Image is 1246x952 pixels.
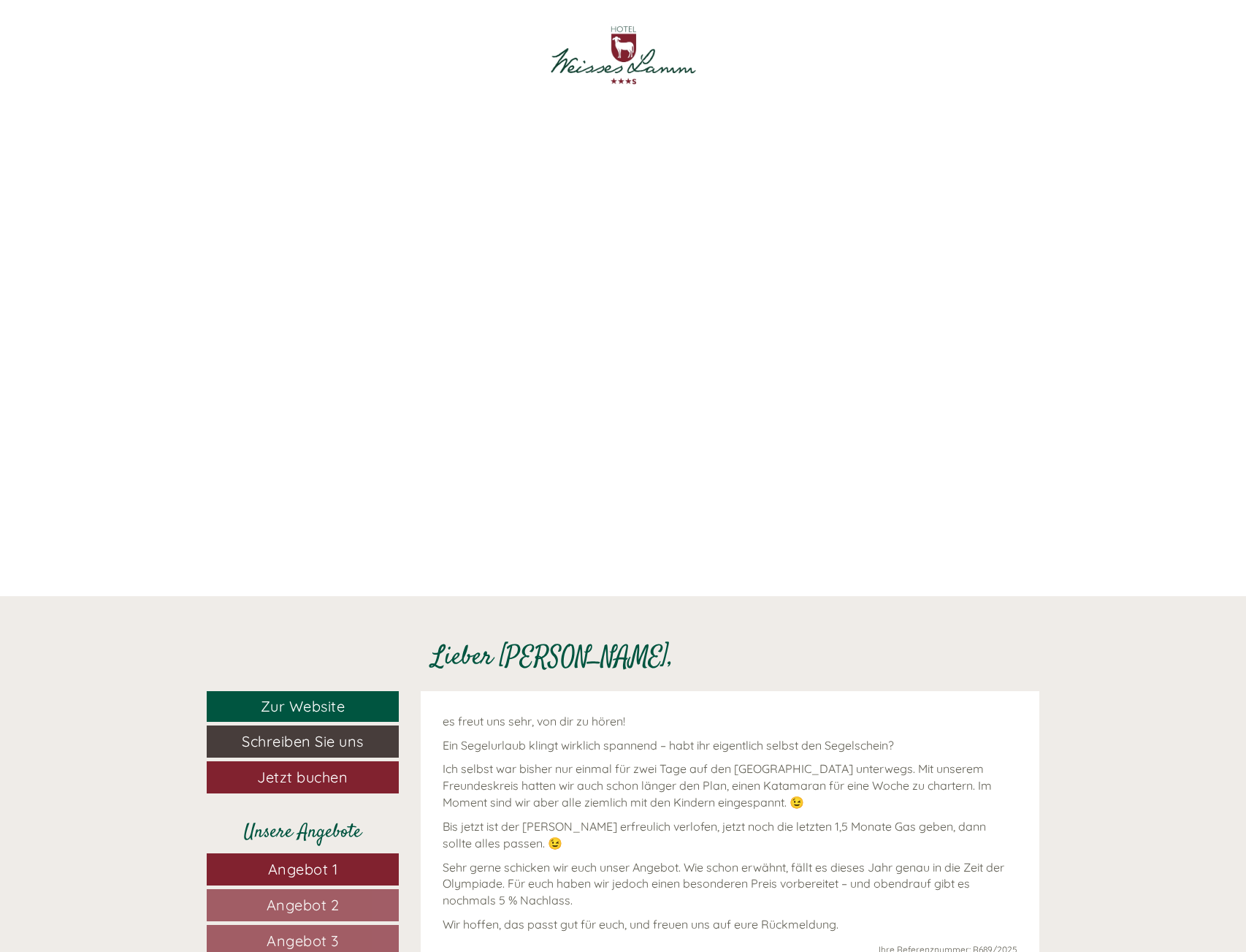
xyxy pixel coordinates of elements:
[443,713,1018,730] p: es freut uns sehr, von dir zu hören!
[443,818,1018,852] p: Bis jetzt ist der [PERSON_NAME] erfreulich verlofen, jetzt noch die letzten 1,5 Monate Gas geben,...
[268,860,338,878] span: Angebot 1
[443,859,1018,910] p: Sehr gerne schicken wir euch unser Angebot. Wie schon erwähnt, fällt es dieses Jahr genau in die ...
[267,896,340,914] span: Angebot 2
[207,819,399,846] div: Unsere Angebote
[207,691,399,723] a: Zur Website
[432,644,673,673] h1: Lieber [PERSON_NAME],
[443,916,1018,933] p: Wir hoffen, das passt gut für euch, und freuen uns auf eure Rückmeldung.
[443,761,1018,811] p: Ich selbst war bisher nur einmal für zwei Tage auf den [GEOGRAPHIC_DATA] unterwegs. Mit unserem F...
[443,737,1018,754] p: Ein Segelurlaub klingt wirklich spannend – habt ihr eigentlich selbst den Segelschein?
[267,932,339,950] span: Angebot 3
[207,726,399,758] a: Schreiben Sie uns
[207,761,399,793] a: Jetzt buchen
